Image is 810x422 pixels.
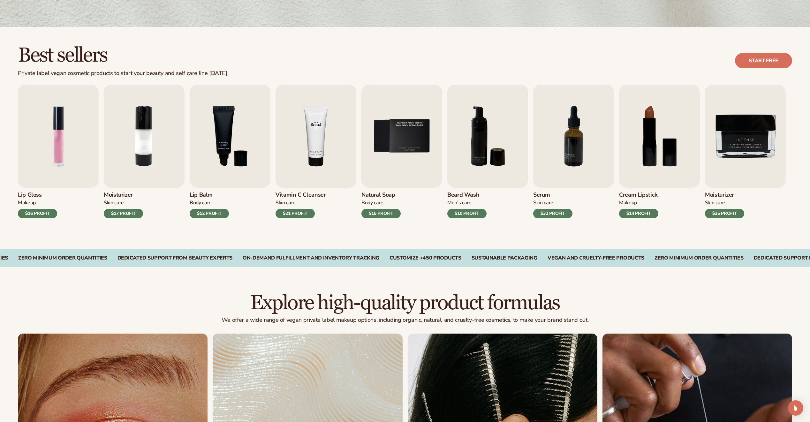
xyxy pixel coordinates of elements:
[705,200,744,206] div: Skin Care
[619,200,658,206] div: Makeup
[18,209,57,218] div: $16 PROFIT
[705,209,744,218] div: $35 PROFIT
[472,255,537,261] div: SUSTAINABLE PACKAGING
[361,209,401,218] div: $15 PROFIT
[276,85,356,218] a: 4 / 9
[619,209,658,218] div: $14 PROFIT
[533,209,572,218] div: $32 PROFIT
[18,292,792,314] h2: Explore high-quality product formulas
[533,192,572,199] h3: Serum
[619,85,700,218] a: 8 / 9
[104,209,143,218] div: $17 PROFIT
[447,85,528,218] a: 6 / 9
[619,192,658,199] h3: Cream Lipstick
[117,255,232,261] div: Dedicated Support From Beauty Experts
[276,192,326,199] h3: Vitamin C Cleanser
[655,255,744,261] div: ZERO MINIMUM ORDER QUANTITIES
[18,200,57,206] div: Makeup
[276,85,356,188] img: Shopify Image 5
[190,200,229,206] div: Body Care
[18,317,792,324] p: We offer a wide range of vegan private label makeup options, including organic, natural, and crue...
[190,192,229,199] h3: Lip Balm
[18,255,107,261] div: Zero Minimum Order QuantitieS
[190,209,229,218] div: $12 PROFIT
[104,192,143,199] h3: Moisturizer
[447,200,487,206] div: Men’s Care
[18,45,228,66] h2: Best sellers
[705,192,744,199] h3: Moisturizer
[735,53,792,68] a: Start free
[243,255,379,261] div: On-Demand Fulfillment and Inventory Tracking
[705,85,786,218] a: 9 / 9
[18,85,99,218] a: 1 / 9
[361,192,401,199] h3: Natural Soap
[276,200,326,206] div: Skin Care
[447,192,487,199] h3: Beard Wash
[548,255,644,261] div: VEGAN AND CRUELTY-FREE PRODUCTS
[104,85,185,218] a: 2 / 9
[104,200,143,206] div: Skin Care
[276,209,315,218] div: $21 PROFIT
[361,85,442,218] a: 5 / 9
[447,209,487,218] div: $10 PROFIT
[788,400,803,416] div: Open Intercom Messenger
[533,200,572,206] div: Skin Care
[390,255,461,261] div: CUSTOMIZE +450 PRODUCTS
[190,85,270,218] a: 3 / 9
[18,192,57,199] h3: Lip Gloss
[18,70,228,77] div: Private label vegan cosmetic products to start your beauty and self care line [DATE].
[361,200,401,206] div: Body Care
[533,85,614,218] a: 7 / 9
